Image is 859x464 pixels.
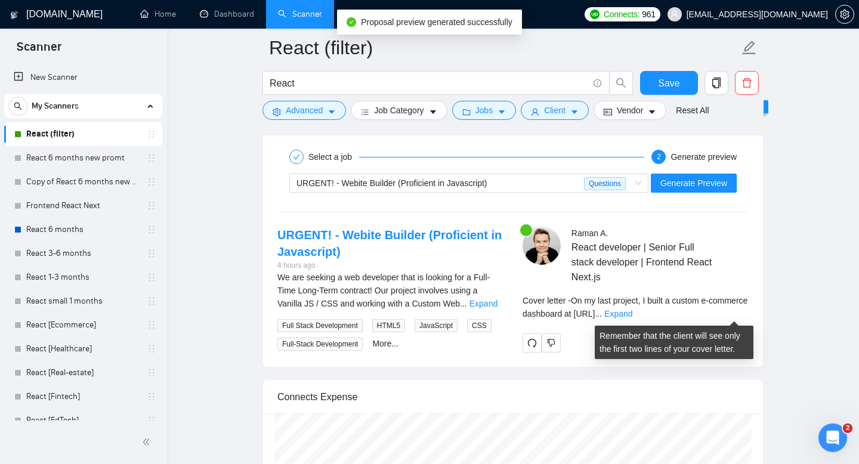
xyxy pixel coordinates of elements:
[469,299,498,308] a: Expand
[26,361,140,385] a: React [Real-estate]
[142,436,154,448] span: double-left
[429,107,437,116] span: caret-down
[658,76,679,91] span: Save
[521,101,589,120] button: userClientcaret-down
[705,78,728,88] span: copy
[571,240,713,284] span: React developer | Senior Full stack developer | Frontend React Next.js
[26,313,140,337] a: React [Ecommerce]
[278,9,322,19] a: searchScanner
[147,201,156,211] span: holder
[26,385,140,409] a: React [Fintech]
[835,10,854,19] a: setting
[147,225,156,234] span: holder
[26,146,140,170] a: React 6 months new promt
[308,150,359,164] div: Select a job
[651,174,737,193] button: Generate Preview
[277,319,363,332] span: Full Stack Development
[452,101,517,120] button: folderJobscaret-down
[531,107,539,116] span: user
[140,9,176,19] a: homeHome
[26,242,140,265] a: React 3-6 months
[293,153,300,160] span: check
[262,101,346,120] button: settingAdvancedcaret-down
[374,104,424,117] span: Job Category
[7,38,71,63] span: Scanner
[595,326,753,359] div: Remember that the client will see only the first two lines of your cover letter.
[571,228,608,238] span: Raman A .
[467,319,492,332] span: CSS
[741,40,757,55] span: edit
[617,104,643,117] span: Vendor
[147,296,156,306] span: holder
[415,319,458,332] span: JavaScript
[26,265,140,289] a: React 1-3 months
[640,71,698,95] button: Save
[361,17,512,27] span: Proposal preview generated successfully
[147,177,156,187] span: holder
[10,5,18,24] img: logo
[836,10,854,19] span: setting
[843,423,852,433] span: 2
[609,71,633,95] button: search
[296,178,487,188] span: URGENT! - Webite Builder (Proficient in Javascript)
[818,423,847,452] iframe: Intercom live chat
[26,337,140,361] a: React [Healthcare]
[147,392,156,401] span: holder
[835,5,854,24] button: setting
[372,319,405,332] span: HTML5
[277,273,490,308] span: We are seeking a web developer that is looking for a Full-Time Long-Term contract! Our project in...
[462,107,471,116] span: folder
[523,296,747,318] span: Cover letter - On my last project, I built a custom e-commerce dashboard at [URL]
[542,333,561,352] button: dislike
[277,228,502,258] a: URGENT! - Webite Builder (Proficient in Javascript)
[277,338,363,351] span: Full-Stack Development
[147,129,156,139] span: holder
[670,150,737,164] div: Generate preview
[26,289,140,313] a: React small 1 months
[147,344,156,354] span: holder
[584,177,626,190] span: Questions
[595,309,602,318] span: ...
[610,78,632,88] span: search
[26,170,140,194] a: Copy of React 6 months new promt
[604,107,612,116] span: idcard
[594,101,666,120] button: idcardVendorcaret-down
[9,102,27,110] span: search
[277,271,503,310] div: We are seeking a web developer that is looking for a Full-Time Long-Term contract! Our project in...
[347,17,356,27] span: check-circle
[286,104,323,117] span: Advanced
[277,380,749,414] div: Connects Expense
[372,339,398,348] a: More...
[594,79,601,87] span: info-circle
[8,97,27,116] button: search
[32,94,79,118] span: My Scanners
[523,333,542,352] button: redo
[570,107,579,116] span: caret-down
[147,368,156,378] span: holder
[147,249,156,258] span: holder
[547,338,555,348] span: dislike
[523,338,541,348] span: redo
[351,101,447,120] button: barsJob Categorycaret-down
[460,299,467,308] span: ...
[590,10,600,19] img: upwork-logo.png
[475,104,493,117] span: Jobs
[648,107,656,116] span: caret-down
[604,8,639,21] span: Connects:
[147,273,156,282] span: holder
[544,104,566,117] span: Client
[26,194,140,218] a: Frontend React Next
[657,153,661,161] span: 2
[273,107,281,116] span: setting
[26,409,140,432] a: React [EdTech]
[676,104,709,117] a: Reset All
[523,294,749,320] div: Remember that the client will see only the first two lines of your cover letter.
[270,76,588,91] input: Search Freelance Jobs...
[736,78,758,88] span: delete
[498,107,506,116] span: caret-down
[327,107,336,116] span: caret-down
[660,177,727,190] span: Generate Preview
[147,153,156,163] span: holder
[277,260,503,271] div: 4 hours ago
[147,320,156,330] span: holder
